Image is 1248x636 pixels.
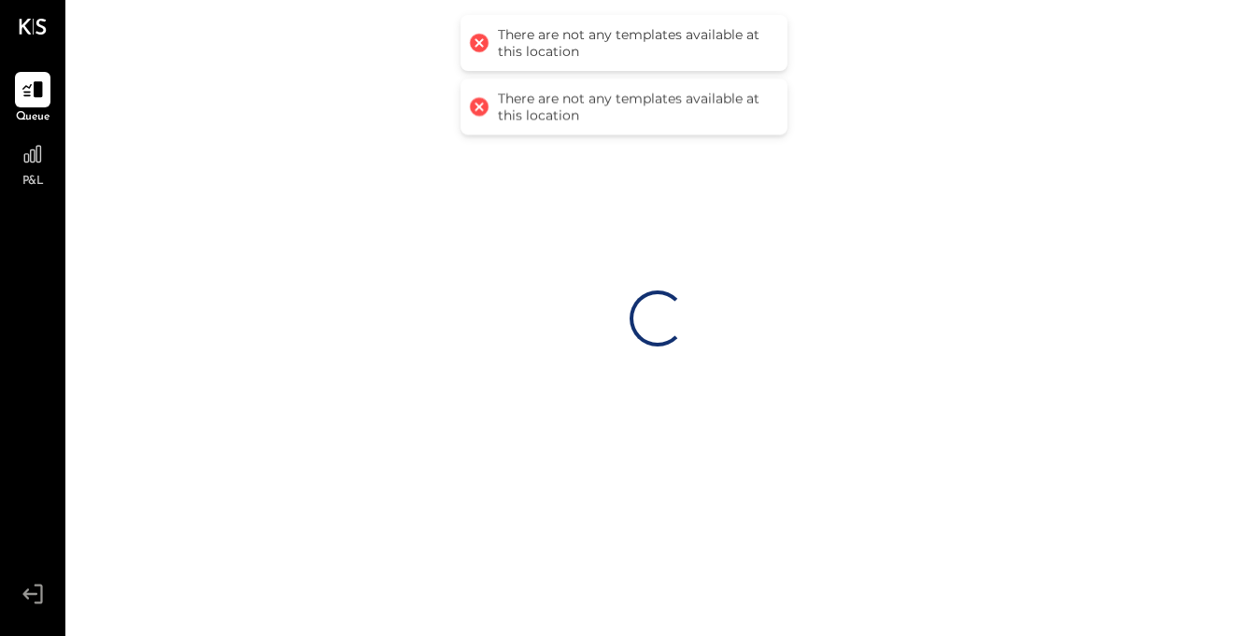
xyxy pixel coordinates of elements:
a: P&L [1,136,64,191]
div: There are not any templates available at this location [498,26,769,60]
span: Queue [16,109,50,126]
span: P&L [22,174,44,191]
a: Queue [1,72,64,126]
div: There are not any templates available at this location [498,90,769,123]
